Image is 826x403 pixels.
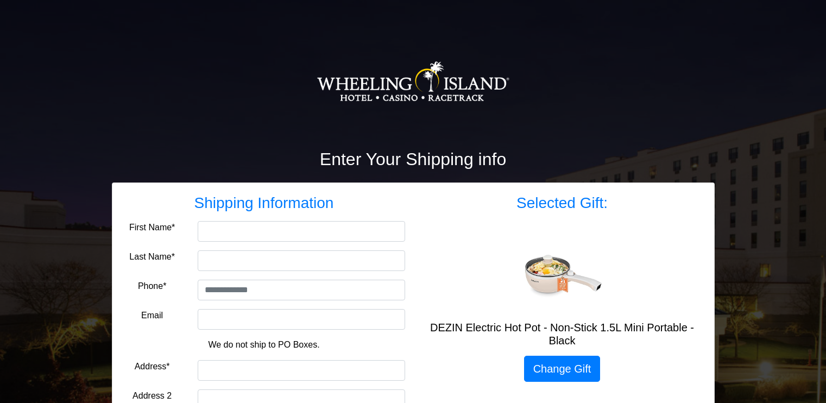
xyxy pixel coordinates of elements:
[141,309,163,322] label: Email
[131,338,397,351] p: We do not ship to PO Boxes.
[138,280,167,293] label: Phone*
[421,194,703,212] h3: Selected Gift:
[129,221,175,234] label: First Name*
[317,27,510,136] img: Logo
[123,194,405,212] h3: Shipping Information
[112,149,715,169] h2: Enter Your Shipping info
[129,250,175,263] label: Last Name*
[524,356,601,382] a: Change Gift
[133,389,172,402] label: Address 2
[519,225,606,312] img: DEZIN Electric Hot Pot - Non-Stick 1.5L Mini Portable - Black
[421,321,703,347] h5: DEZIN Electric Hot Pot - Non-Stick 1.5L Mini Portable - Black
[135,360,170,373] label: Address*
